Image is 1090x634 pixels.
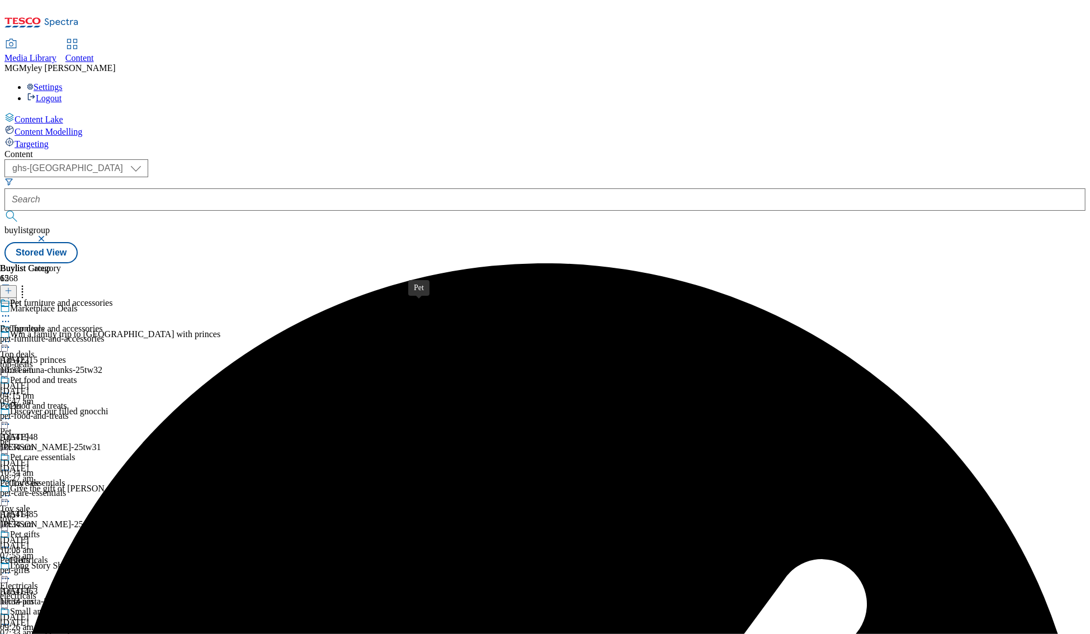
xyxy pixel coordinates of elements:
[10,298,112,308] div: Pet furniture and accessories
[27,82,63,92] a: Settings
[27,93,62,103] a: Logout
[4,53,56,63] span: Media Library
[4,188,1086,211] input: Search
[10,607,100,617] div: Small animal accessories
[15,139,49,149] span: Targeting
[4,242,78,263] button: Stored View
[4,177,13,186] svg: Search Filters
[65,40,94,63] a: Content
[19,63,116,73] span: Myley [PERSON_NAME]
[4,112,1086,125] a: Content Lake
[10,375,77,385] div: Pet food and treats
[4,149,1086,159] div: Content
[4,225,50,235] span: buylistgroup
[4,40,56,63] a: Media Library
[15,115,63,124] span: Content Lake
[15,127,82,136] span: Content Modelling
[10,329,220,339] div: Win a family trip to [GEOGRAPHIC_DATA] with princes
[4,125,1086,137] a: Content Modelling
[4,63,19,73] span: MG
[4,137,1086,149] a: Targeting
[10,529,40,540] div: Pet gifts
[65,53,94,63] span: Content
[10,452,75,462] div: Pet care essentials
